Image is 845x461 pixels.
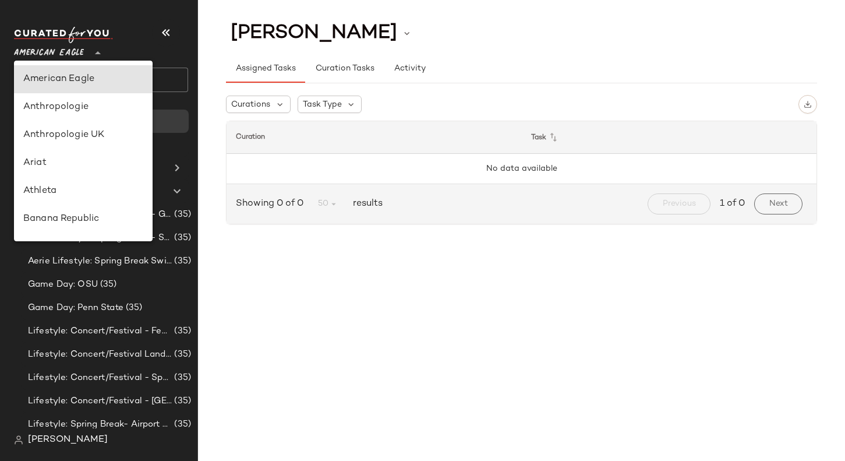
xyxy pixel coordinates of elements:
span: Lifestyle: Spring Break- Airport Style [28,418,172,431]
img: svg%3e [804,100,812,108]
span: [PERSON_NAME] [28,433,108,447]
span: (35) [98,278,117,291]
span: Global Clipboards [40,161,116,175]
th: Task [522,121,817,154]
span: Next [769,199,788,209]
img: cfy_white_logo.C9jOOHJF.svg [14,27,113,43]
span: (35) [172,325,191,338]
span: 1 of 0 [720,197,745,211]
span: (35) [123,301,143,315]
span: Aerie Lifestyle: Spring Break - Sporty [28,231,172,245]
img: svg%3e [19,115,30,127]
span: (35) [172,255,191,268]
span: Task Type [303,98,342,111]
span: Aerie Lifestyle: Spring Break - Girly/Femme [28,208,172,221]
span: Lifestyle: Concert/Festival Landing Page [28,348,172,361]
span: (35) [172,371,191,385]
span: Aerie Lifestyle: Spring Break Swimsuits Landing Page [28,255,172,268]
th: Curation [227,121,522,154]
button: Next [754,193,802,214]
span: (35) [172,348,191,361]
span: Lifestyle: Concert/Festival - Sporty [28,371,172,385]
img: svg%3e [14,435,23,445]
span: (35) [172,418,191,431]
span: results [348,197,383,211]
span: Game Day: Penn State [28,301,123,315]
span: Curation Tasks [314,64,374,73]
span: American Eagle [14,40,84,61]
span: Lifestyle: Concert/Festival - Femme [28,325,172,338]
span: Dashboard [37,115,83,128]
td: No data available [227,154,816,184]
span: (34) [82,185,101,198]
span: Showing 0 of 0 [236,197,308,211]
span: Assigned Tasks [235,64,296,73]
span: Lifestyle: Concert/Festival - [GEOGRAPHIC_DATA] [28,395,172,408]
span: (35) [172,231,191,245]
span: Curations [231,98,270,111]
span: Curations [40,185,82,198]
span: (35) [172,208,191,221]
span: Game Day: OSU [28,278,98,291]
span: [PERSON_NAME] [231,22,397,44]
span: Activity [394,64,426,73]
span: (0) [116,161,130,175]
span: All Products [40,138,91,152]
span: (35) [172,395,191,408]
